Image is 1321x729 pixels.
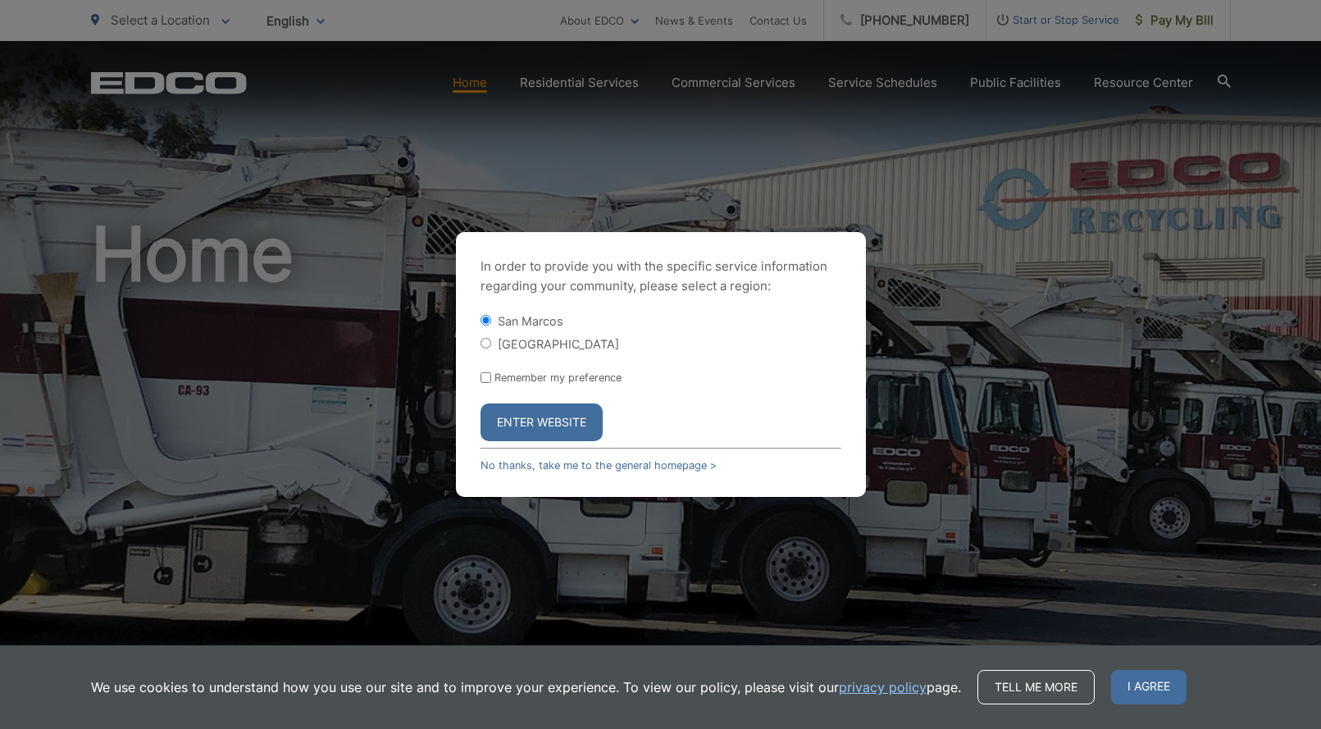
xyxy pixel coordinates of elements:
a: privacy policy [839,677,927,697]
p: We use cookies to understand how you use our site and to improve your experience. To view our pol... [91,677,961,697]
span: I agree [1111,670,1187,704]
p: In order to provide you with the specific service information regarding your community, please se... [481,257,841,296]
label: Remember my preference [494,371,622,384]
button: Enter Website [481,403,603,441]
a: No thanks, take me to the general homepage > [481,459,717,472]
label: [GEOGRAPHIC_DATA] [498,337,619,351]
a: Tell me more [977,670,1095,704]
label: San Marcos [498,314,563,328]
